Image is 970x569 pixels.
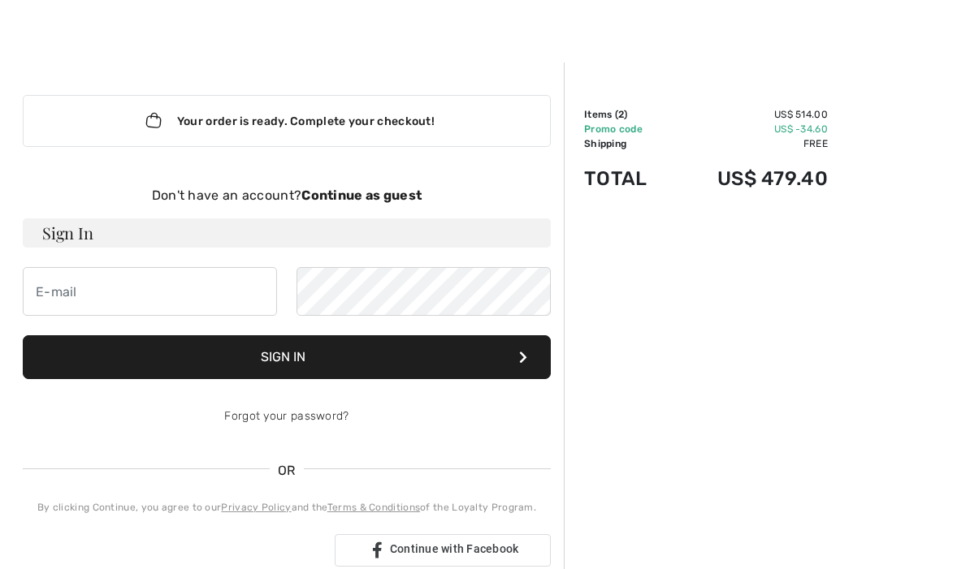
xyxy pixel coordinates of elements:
[673,107,828,122] td: US$ 514.00
[23,95,551,147] div: Your order is ready. Complete your checkout!
[23,335,551,379] button: Sign In
[270,461,304,481] span: OR
[23,186,551,205] div: Don't have an account?
[23,267,277,316] input: E-mail
[23,532,322,568] div: Sign in with Google. Opens in new tab
[673,151,828,206] td: US$ 479.40
[673,136,828,151] td: Free
[618,109,624,120] span: 2
[23,500,551,515] div: By clicking Continue, you agree to our and the of the Loyalty Program.
[335,534,551,567] a: Continue with Facebook
[23,218,551,248] h3: Sign In
[224,409,349,423] a: Forgot your password?
[15,532,330,568] iframe: Sign in with Google Button
[673,122,828,136] td: US$ -34.60
[390,542,519,555] span: Continue with Facebook
[327,502,420,513] a: Terms & Conditions
[301,188,422,203] strong: Continue as guest
[584,151,673,206] td: Total
[221,502,291,513] a: Privacy Policy
[584,122,673,136] td: Promo code
[584,107,673,122] td: Items ( )
[584,136,673,151] td: Shipping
